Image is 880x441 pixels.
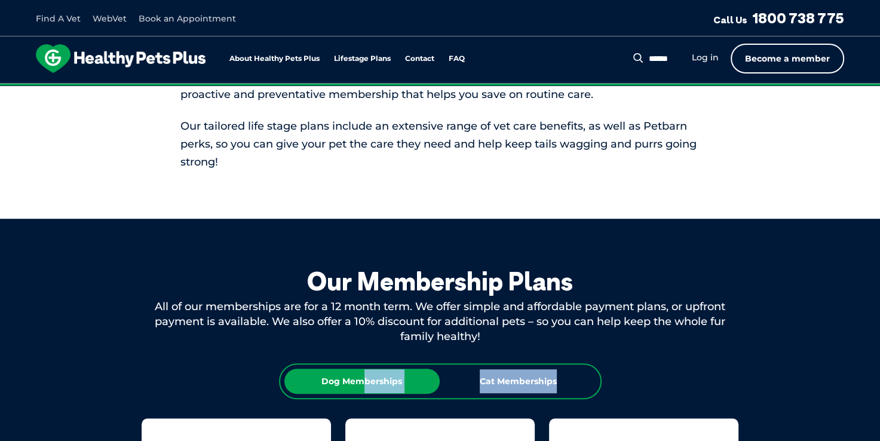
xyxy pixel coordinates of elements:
a: Contact [405,55,434,63]
a: WebVet [93,13,127,24]
div: Dog Memberships [284,369,440,394]
a: About Healthy Pets Plus [229,55,320,63]
a: Log in [692,52,719,63]
img: hpp-logo [36,44,206,73]
a: Book an Appointment [139,13,236,24]
span: Proactive, preventative wellness program designed to keep your pet healthier and happier for longer [217,84,663,94]
a: FAQ [449,55,465,63]
span: Keep them happy, healthy and ahead of any wellness concerns with Healthy Pets Plus - a proactive ... [180,70,664,101]
div: All of our memberships are for a 12 month term. We offer simple and affordable payment plans, or ... [142,299,739,345]
a: Lifestage Plans [334,55,391,63]
div: Our Membership Plans [142,267,739,296]
span: Our tailored life stage plans include an extensive range of vet care benefits, as well as Petbarn... [180,120,697,169]
span: Call Us [713,14,747,26]
a: Find A Vet [36,13,81,24]
a: Call Us1800 738 775 [713,9,844,27]
button: Search [631,52,646,64]
a: Become a member [731,44,844,73]
div: Cat Memberships [441,369,596,394]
